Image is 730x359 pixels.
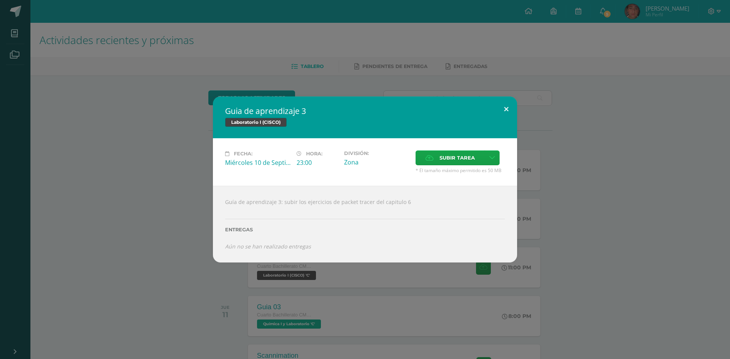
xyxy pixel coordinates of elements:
h2: Guia de aprendizaje 3 [225,106,505,116]
span: Subir tarea [440,151,475,165]
span: Fecha: [234,151,252,157]
div: Guía de aprendizaje 3: subir los ejercicios de packet tracer del capitulo 6 [213,186,517,263]
span: * El tamaño máximo permitido es 50 MB [416,167,505,174]
i: Aún no se han realizado entregas [225,243,311,250]
div: Zona [344,158,409,166]
div: Miércoles 10 de Septiembre [225,158,290,167]
button: Close (Esc) [495,96,517,122]
label: División: [344,150,409,156]
span: Laboratorio I (CISCO) [225,118,287,127]
div: 23:00 [297,158,338,167]
label: Entregas [225,227,505,232]
span: Hora: [306,151,322,157]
